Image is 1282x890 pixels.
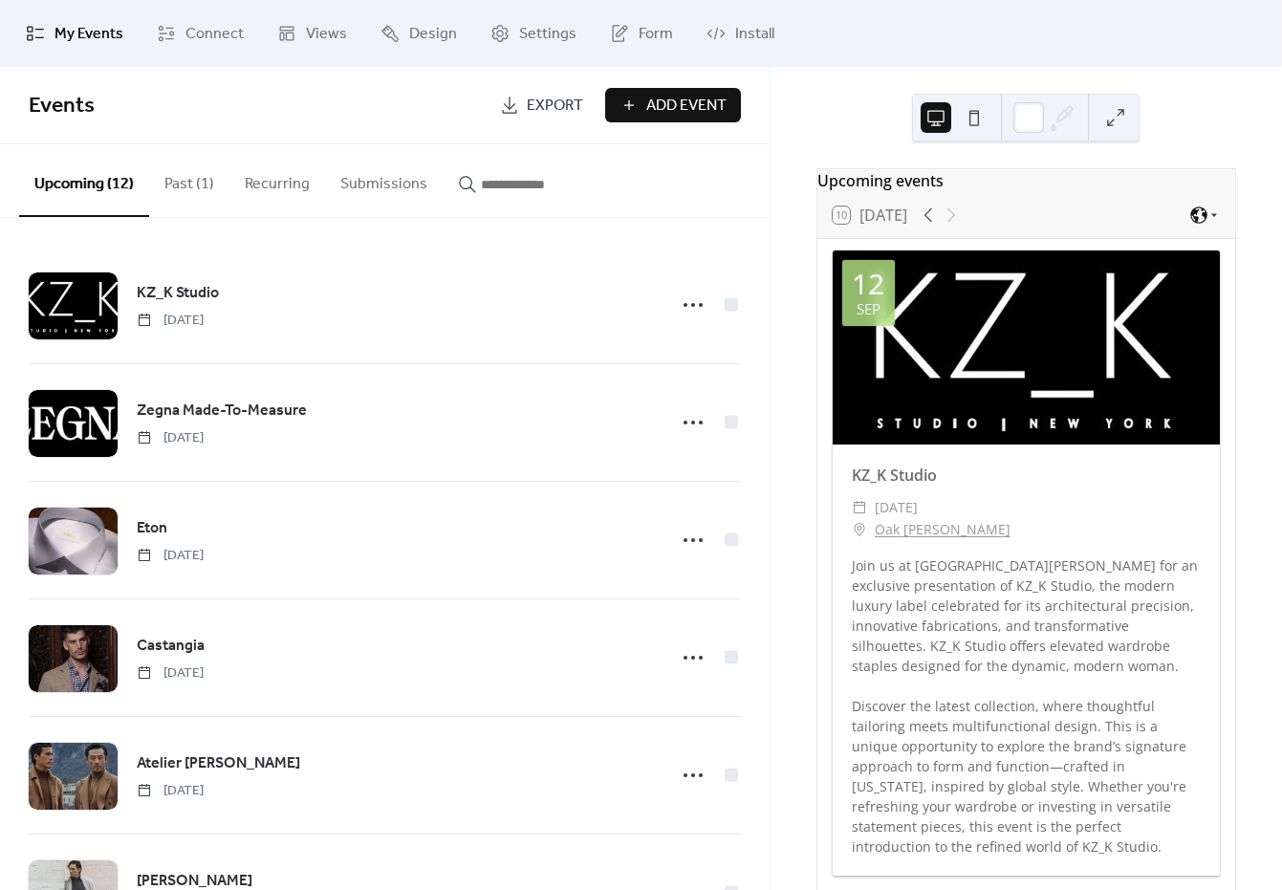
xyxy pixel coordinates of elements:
div: 12 [852,270,884,298]
span: Atelier [PERSON_NAME] [137,752,300,775]
div: ​ [852,496,867,519]
span: [DATE] [137,663,204,684]
span: My Events [54,23,123,46]
span: KZ_K Studio [137,282,219,305]
a: My Events [11,8,138,59]
span: Castangia [137,635,205,658]
div: KZ_K Studio [833,464,1220,487]
div: Sep [857,302,880,316]
span: Eton [137,517,167,540]
a: Form [596,8,687,59]
a: Views [263,8,361,59]
a: Zegna Made-To-Measure [137,399,307,423]
span: Design [409,23,457,46]
button: Add Event [605,88,741,122]
a: Connect [142,8,258,59]
a: Oak [PERSON_NAME] [875,518,1010,541]
span: [DATE] [137,546,204,566]
a: Atelier [PERSON_NAME] [137,751,300,776]
span: Events [29,85,95,127]
div: ​ [852,518,867,541]
div: Join us at [GEOGRAPHIC_DATA][PERSON_NAME] for an exclusive presentation of KZ_K Studio, the moder... [833,555,1220,857]
span: [DATE] [875,496,918,519]
span: [DATE] [137,781,204,801]
div: Upcoming events [817,169,1235,192]
span: Add Event [646,95,727,118]
button: Submissions [325,144,443,215]
span: Zegna Made-To-Measure [137,400,307,423]
a: Settings [476,8,591,59]
a: Design [366,8,471,59]
span: Form [639,23,673,46]
a: Install [692,8,789,59]
span: [DATE] [137,428,204,448]
span: [DATE] [137,311,204,331]
button: Upcoming (12) [19,144,149,217]
span: Install [735,23,774,46]
span: Connect [185,23,244,46]
button: Past (1) [149,144,229,215]
span: Settings [519,23,576,46]
a: Export [486,88,598,122]
button: Recurring [229,144,325,215]
span: Export [527,95,583,118]
a: KZ_K Studio [137,281,219,306]
a: Castangia [137,634,205,659]
a: Eton [137,516,167,541]
span: Views [306,23,347,46]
